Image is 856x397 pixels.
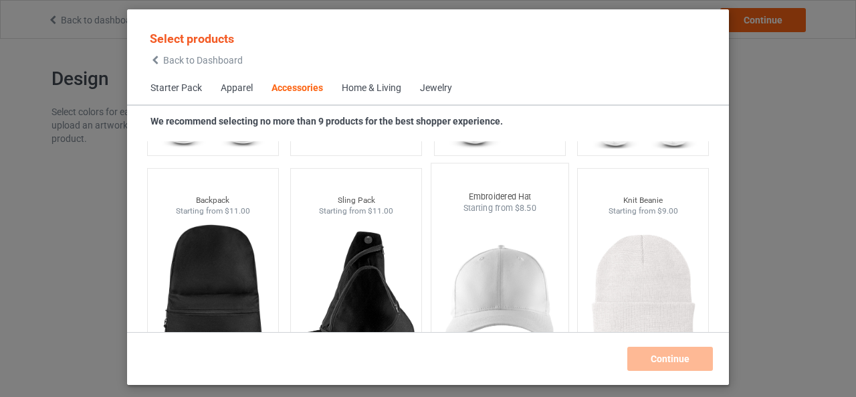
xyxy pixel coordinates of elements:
div: Starting from [578,206,708,217]
div: Embroidered Hat [431,191,568,202]
img: regular.jpg [437,214,562,372]
div: Starting from [148,206,278,217]
div: Accessories [272,82,323,95]
img: regular.jpg [583,217,703,367]
div: Knit Beanie [578,195,708,206]
div: Starting from [431,202,568,214]
div: Backpack [148,195,278,206]
span: Back to Dashboard [163,55,243,66]
img: regular.jpg [296,217,416,367]
div: Jewelry [420,82,452,95]
span: Select products [150,31,234,46]
span: $11.00 [225,206,250,216]
span: $8.50 [514,203,536,213]
img: regular.jpg [153,217,273,367]
div: Sling Pack [291,195,421,206]
div: Home & Living [342,82,401,95]
strong: We recommend selecting no more than 9 products for the best shopper experience. [150,116,503,127]
span: Starter Pack [141,72,211,104]
div: Apparel [221,82,253,95]
div: Starting from [291,206,421,217]
span: $9.00 [657,206,678,216]
span: $11.00 [368,206,393,216]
